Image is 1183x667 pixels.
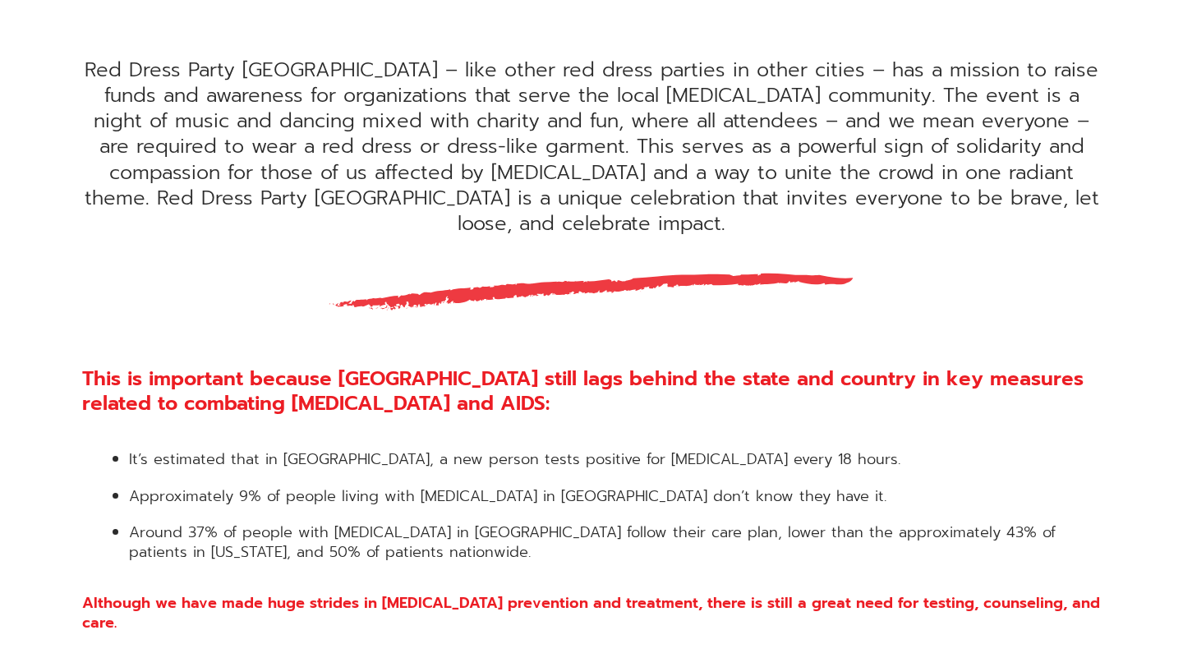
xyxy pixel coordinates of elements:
li: It’s estimated that in [GEOGRAPHIC_DATA], a new person tests positive for [MEDICAL_DATA] every 18... [129,450,1101,469]
div: Red Dress Party [GEOGRAPHIC_DATA] – like other red dress parties in other cities – has a mission ... [82,57,1101,237]
h3: This is important because [GEOGRAPHIC_DATA] still lags behind the state and country in key measur... [82,366,1101,416]
li: Around 37% of people with [MEDICAL_DATA] in [GEOGRAPHIC_DATA] follow their care plan, lower than ... [129,523,1101,562]
li: Approximately 9% of people living with [MEDICAL_DATA] in [GEOGRAPHIC_DATA] don’t know they have it. [129,487,1101,506]
h4: Although we have made huge strides in [MEDICAL_DATA] prevention and treatment, there is still a g... [82,593,1101,632]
